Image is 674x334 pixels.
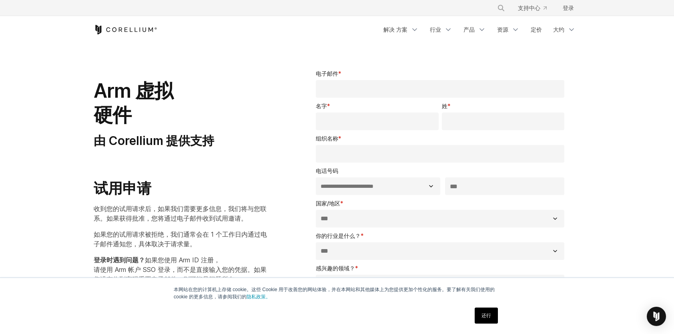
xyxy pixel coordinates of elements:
button: 搜索 [494,1,508,15]
span: 名字 [316,103,327,109]
a: 隐私政策。 [247,294,271,300]
font: 行业 [430,26,441,34]
span: 感兴趣的领域？ [316,265,355,272]
div: 导航菜单 [487,1,580,15]
h3: 由 Corellium 提供支持 [94,133,268,149]
a: 定价 [526,22,547,37]
span: 如果您的试用请求被拒绝，我们通常会在 1 个工作日内通过电子邮件通知您，具体取决于请求量。 [94,230,267,248]
a: 登录 [556,1,580,15]
span: 如果您使用 Arm ID 注册， 请使用 Arm 帐户 SSO 登录，而不是直接输入您的凭据。如果您没有收到密码重置电子邮件，则可能是问题所在。 [94,256,267,283]
div: 打开对讲信使 [647,307,666,326]
span: 国家/地区 [316,200,340,207]
div: 导航菜单 [379,22,580,37]
a: 还行 [475,308,498,324]
span: 姓 [442,103,447,109]
font: 大约 [553,26,564,34]
h1: Arm 虚拟 硬件 [94,79,268,127]
font: 支持中心 [518,4,540,12]
span: 组织名称 [316,135,338,142]
p: 本网站在您的计算机上存储 cookie。这些 Cookie 用于改善您的网站体验，并在本网站和其他媒体上为您提供更加个性化的服务。要了解有关我们使用的 cookie 的更多信息，请参阅我们的 [174,286,500,300]
span: 收到您的试用请求后，如果我们需要更多信息，我们将与您联系。如果获得批准，您将通过电子邮件收到试用邀请。 [94,205,267,222]
h2: 试用申请 [94,179,268,197]
font: 解决 方案 [383,26,407,34]
span: 你的行业是什么？ [316,232,361,239]
span: 电子邮件 [316,70,338,77]
a: 科瑞利姆主页 [94,25,157,34]
strong: 登录时遇到问题？ [94,256,145,264]
span: 电话号码 [316,167,338,174]
font: 产品 [463,26,475,34]
font: 资源 [497,26,508,34]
